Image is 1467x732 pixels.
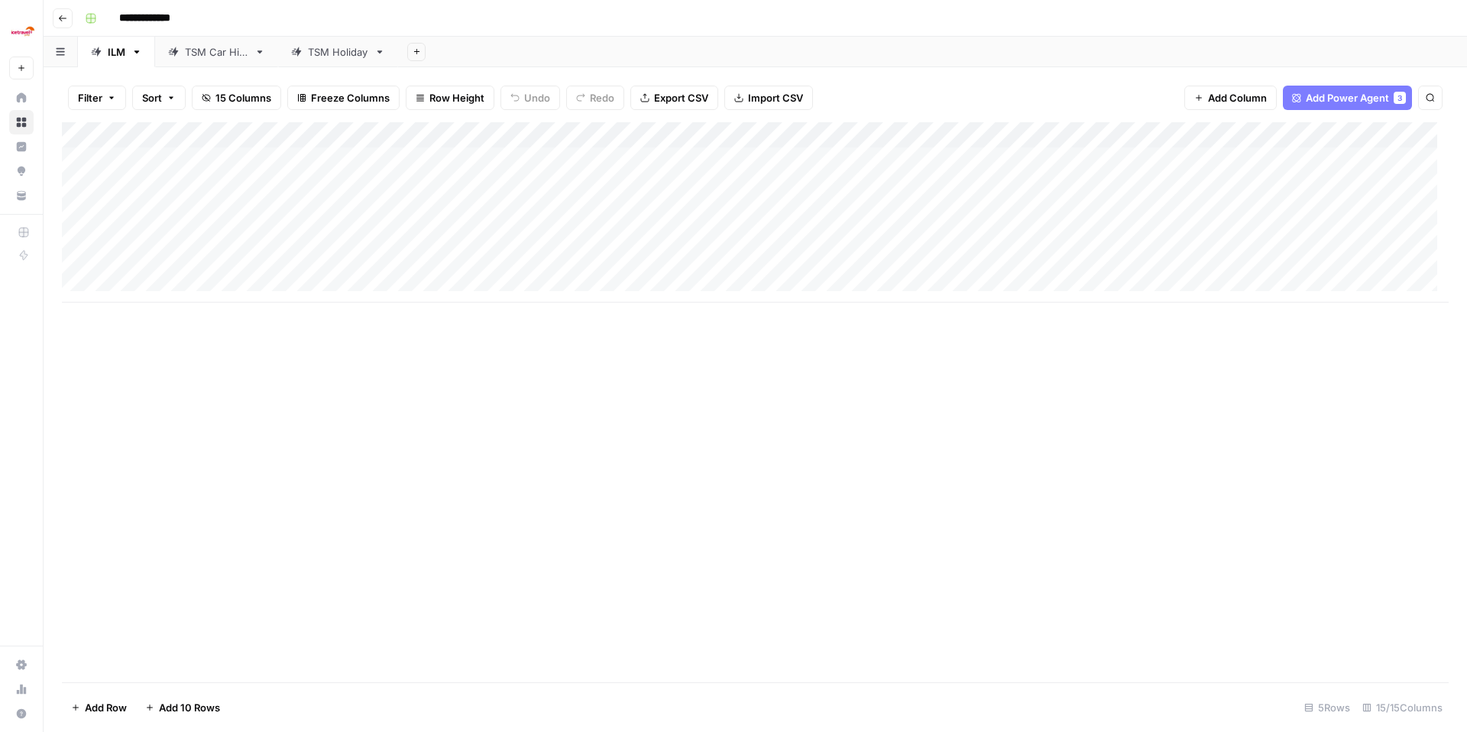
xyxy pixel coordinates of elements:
button: Add Row [62,695,136,720]
span: Export CSV [654,90,708,105]
a: TSM Holiday [278,37,398,67]
span: Filter [78,90,102,105]
button: Redo [566,86,624,110]
span: Add Column [1208,90,1267,105]
span: Add Row [85,700,127,715]
img: Ice Travel Group Logo [9,18,37,45]
a: TSM Car Hire [155,37,278,67]
button: 15 Columns [192,86,281,110]
button: Sort [132,86,186,110]
div: ILM [108,44,125,60]
span: 15 Columns [215,90,271,105]
span: Add Power Agent [1306,90,1389,105]
button: Row Height [406,86,494,110]
a: ILM [78,37,155,67]
a: Your Data [9,183,34,208]
button: Help + Support [9,701,34,726]
a: Insights [9,134,34,159]
span: Freeze Columns [311,90,390,105]
span: Undo [524,90,550,105]
span: Row Height [429,90,484,105]
a: Opportunities [9,159,34,183]
span: Import CSV [748,90,803,105]
span: Sort [142,90,162,105]
button: Export CSV [630,86,718,110]
a: Settings [9,653,34,677]
button: Import CSV [724,86,813,110]
div: TSM Car Hire [185,44,248,60]
div: 3 [1394,92,1406,104]
button: Workspace: Ice Travel Group [9,12,34,50]
a: Browse [9,110,34,134]
button: Undo [500,86,560,110]
div: 5 Rows [1298,695,1356,720]
button: Freeze Columns [287,86,400,110]
span: Add 10 Rows [159,700,220,715]
button: Add Column [1184,86,1277,110]
div: 15/15 Columns [1356,695,1449,720]
span: 3 [1397,92,1402,104]
button: Add 10 Rows [136,695,229,720]
div: TSM Holiday [308,44,368,60]
button: Filter [68,86,126,110]
span: Redo [590,90,614,105]
a: Home [9,86,34,110]
a: Usage [9,677,34,701]
button: Add Power Agent3 [1283,86,1412,110]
